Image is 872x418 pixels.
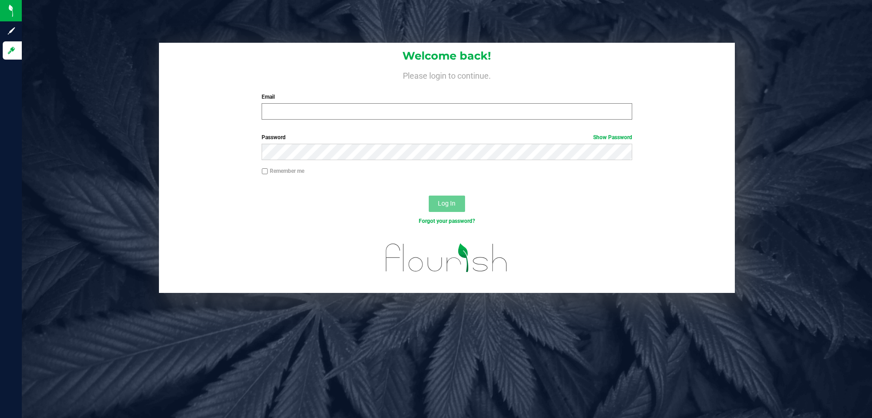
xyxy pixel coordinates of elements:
[159,69,735,80] h4: Please login to continue.
[375,235,519,281] img: flourish_logo.svg
[7,46,16,55] inline-svg: Log in
[429,196,465,212] button: Log In
[7,26,16,35] inline-svg: Sign up
[262,93,632,101] label: Email
[419,218,475,224] a: Forgot your password?
[262,134,286,141] span: Password
[262,167,304,175] label: Remember me
[593,134,632,141] a: Show Password
[438,200,456,207] span: Log In
[262,168,268,175] input: Remember me
[159,50,735,62] h1: Welcome back!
